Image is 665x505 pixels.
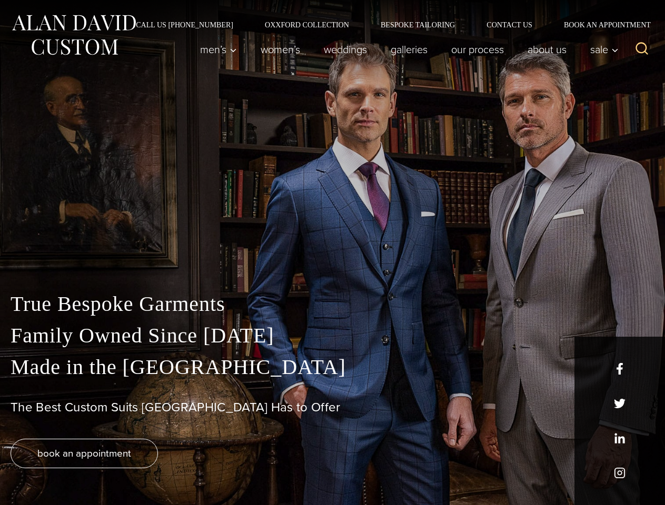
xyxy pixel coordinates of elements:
a: Contact Us [471,21,548,28]
a: Women’s [249,39,312,60]
h1: The Best Custom Suits [GEOGRAPHIC_DATA] Has to Offer [11,400,654,415]
a: Book an Appointment [548,21,654,28]
nav: Secondary Navigation [120,21,654,28]
nav: Primary Navigation [188,39,624,60]
a: Oxxford Collection [249,21,365,28]
a: Bespoke Tailoring [365,21,471,28]
a: About Us [516,39,579,60]
span: book an appointment [37,446,131,461]
button: View Search Form [629,37,654,62]
p: True Bespoke Garments Family Owned Since [DATE] Made in the [GEOGRAPHIC_DATA] [11,288,654,383]
a: book an appointment [11,439,158,468]
img: Alan David Custom [11,12,137,58]
a: Call Us [PHONE_NUMBER] [120,21,249,28]
button: Sale sub menu toggle [579,39,624,60]
a: Galleries [379,39,440,60]
a: weddings [312,39,379,60]
button: Men’s sub menu toggle [188,39,249,60]
a: Our Process [440,39,516,60]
